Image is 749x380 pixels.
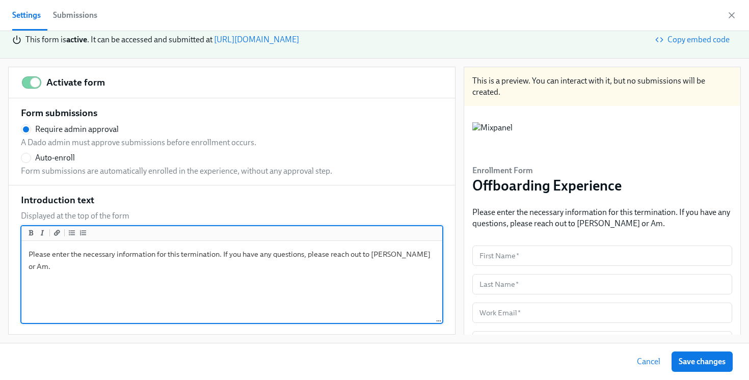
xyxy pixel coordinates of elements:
[66,35,87,44] strong: active
[637,357,660,367] span: Cancel
[679,357,726,367] span: Save changes
[78,228,88,238] button: Add ordered list
[35,152,75,164] span: Auto-enroll
[21,166,332,177] p: Form submissions are automatically enrolled in the experience, without any approval step.
[472,207,732,229] p: Please enter the necessary information for this termination. If you have any questions, please re...
[464,67,740,106] div: This is a preview. You can interact with it, but no submissions will be created.
[25,35,212,44] span: This form is . It can be accessed and submitted at
[67,228,77,238] button: Add unordered list
[26,228,36,238] button: Add bold text
[21,106,97,120] h5: Form submissions
[52,228,62,238] button: Add a link
[12,8,41,22] span: Settings
[53,8,97,22] div: Submissions
[35,124,119,135] span: Require admin approval
[650,30,737,50] button: Copy embed code
[21,194,94,207] h5: Introduction text
[630,351,667,372] button: Cancel
[21,137,256,148] p: A Dado admin must approve submissions before enrollment occurs.
[472,176,622,195] h3: Offboarding Experience
[23,243,440,322] textarea: Please enter the necessary information for this termination. If you have any questions, please re...
[37,228,47,238] button: Add italic text
[21,210,129,222] p: Displayed at the top of the form
[672,351,733,372] button: Save changes
[472,122,513,153] img: Mixpanel
[214,35,299,44] a: [URL][DOMAIN_NAME]
[46,76,105,89] h5: Activate form
[657,35,730,45] span: Copy embed code
[472,165,622,176] h6: Enrollment Form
